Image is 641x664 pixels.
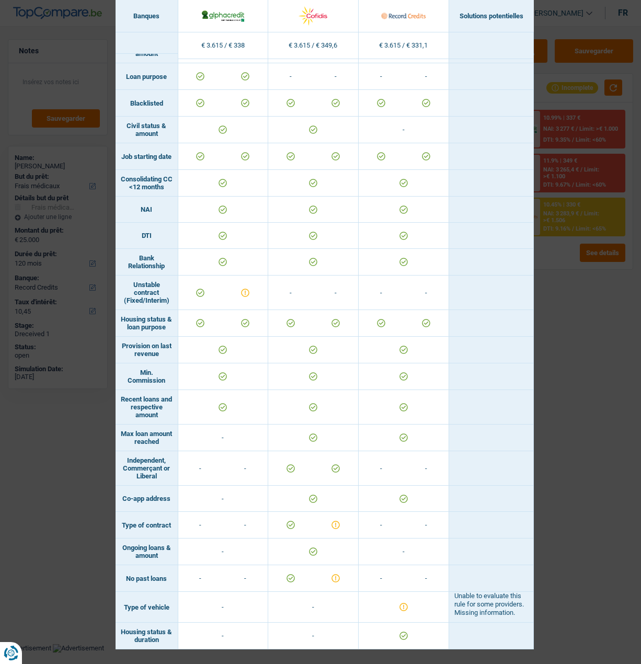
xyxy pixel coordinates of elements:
[116,565,178,592] td: No past loans
[116,539,178,565] td: Ongoing loans & amount
[201,9,245,22] img: Alphacredit
[223,565,268,591] td: -
[178,32,269,59] td: € 3.615 / € 338
[116,170,178,197] td: Consolidating CC <12 months
[268,32,359,59] td: € 3.615 / € 349,6
[178,565,223,591] td: -
[359,565,404,591] td: -
[116,197,178,223] td: NAI
[359,512,404,538] td: -
[178,623,269,649] td: -
[313,63,358,89] td: -
[116,512,178,539] td: Type of contract
[116,223,178,249] td: DTI
[178,539,269,565] td: -
[116,363,178,390] td: Min. Commission
[116,63,178,90] td: Loan purpose
[116,310,178,337] td: Housing status & loan purpose
[116,592,178,623] td: Type of vehicle
[268,276,313,310] td: -
[178,451,223,485] td: -
[178,425,269,451] td: -
[116,451,178,486] td: Independent, Commerçant or Liberal
[291,5,335,27] img: Cofidis
[404,565,449,591] td: -
[178,486,269,512] td: -
[178,592,269,623] td: -
[268,63,313,89] td: -
[116,390,178,425] td: Recent loans and respective amount
[268,592,359,623] td: -
[116,486,178,512] td: Co-app address
[268,623,359,649] td: -
[359,63,404,89] td: -
[404,63,449,89] td: -
[449,592,534,623] td: Unable to evaluate this rule for some providers. Missing information.
[381,5,426,27] img: Record Credits
[359,539,449,565] td: -
[359,276,404,310] td: -
[178,512,223,538] td: -
[116,276,178,310] td: Unstable contract (Fixed/Interim)
[359,451,404,485] td: -
[116,117,178,143] td: Civil status & amount
[359,32,449,59] td: € 3.615 / € 331,1
[404,276,449,310] td: -
[116,249,178,276] td: Bank Relationship
[404,451,449,485] td: -
[359,117,449,143] td: -
[116,425,178,451] td: Max loan amount reached
[116,337,178,363] td: Provision on last revenue
[223,512,268,538] td: -
[116,143,178,170] td: Job starting date
[404,512,449,538] td: -
[116,623,178,649] td: Housing status & duration
[116,90,178,117] td: Blacklisted
[313,276,358,310] td: -
[223,451,268,485] td: -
